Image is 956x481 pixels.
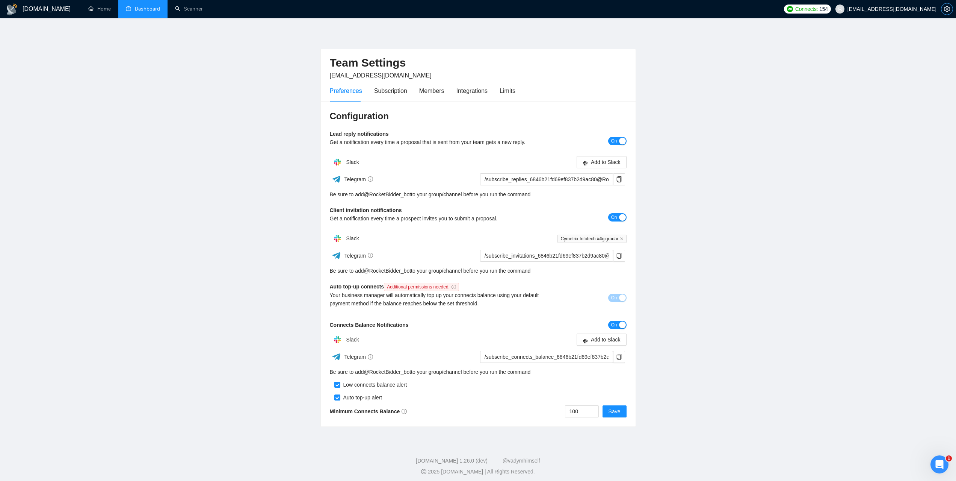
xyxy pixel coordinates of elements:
[577,156,627,168] button: slackAdd to Slack
[330,138,553,146] div: Get a notification every time a proposal that is sent from your team gets a new reply.
[819,5,828,13] span: 154
[346,337,359,343] span: Slack
[88,6,111,12] a: homeHome
[611,213,617,222] span: On
[613,173,625,185] button: copy
[368,253,373,258] span: info-circle
[611,321,617,329] span: On
[384,283,459,291] span: Additional permissions needed.
[503,458,540,464] a: @vadymhimself
[330,190,627,199] div: Be sure to add to your group/channel before you run the command
[175,6,203,12] a: searchScanner
[613,354,625,360] span: copy
[416,458,488,464] a: [DOMAIN_NAME] 1.26.0 (dev)
[330,131,389,137] b: Lead reply notifications
[330,267,627,275] div: Be sure to add to your group/channel before you run the command
[787,6,793,12] img: upwork-logo.png
[557,235,626,243] span: Cymetrix Infotech ##gigradar
[368,354,373,360] span: info-circle
[6,468,950,476] div: 2025 [DOMAIN_NAME] | All Rights Reserved.
[330,231,345,246] img: hpQkSZIkSZIkSZIkSZIkSZIkSZIkSZIkSZIkSZIkSZIkSZIkSZIkSZIkSZIkSZIkSZIkSZIkSZIkSZIkSZIkSZIkSZIkSZIkS...
[330,207,402,213] b: Client invitation notifications
[332,174,341,184] img: ww3wtPAAAAAElFTkSuQmCC
[330,284,462,290] b: Auto top-up connects
[332,352,341,361] img: ww3wtPAAAAAElFTkSuQmCC
[364,368,411,376] a: @RocketBidder_bot
[591,335,621,344] span: Add to Slack
[330,368,627,376] div: Be sure to add to your group/channel before you run the command
[330,214,553,223] div: Get a notification every time a prospect invites you to submit a proposal.
[611,137,617,145] span: On
[421,469,426,474] span: copyright
[340,393,382,402] div: Auto top-up alert
[609,407,621,416] span: Save
[611,294,617,302] span: On
[346,159,359,165] span: Slack
[368,176,373,182] span: info-circle
[330,86,362,96] div: Preferences
[583,160,588,166] span: slack
[330,408,407,414] b: Minimum Connects Balance
[577,334,627,346] button: slackAdd to Slack
[613,176,625,182] span: copy
[837,6,843,12] span: user
[340,381,407,389] div: Low connects balance alert
[332,251,341,260] img: ww3wtPAAAAAElFTkSuQmCC
[402,409,407,414] span: info-circle
[344,176,373,182] span: Telegram
[452,285,456,289] span: info-circle
[795,5,818,13] span: Connects:
[613,250,625,262] button: copy
[330,55,627,71] h2: Team Settings
[330,155,345,170] img: hpQkSZIkSZIkSZIkSZIkSZIkSZIkSZIkSZIkSZIkSZIkSZIkSZIkSZIkSZIkSZIkSZIkSZIkSZIkSZIkSZIkSZIkSZIkSZIkS...
[941,6,953,12] span: setting
[346,235,359,241] span: Slack
[419,86,444,96] div: Members
[583,338,588,343] span: slack
[930,455,948,473] iframe: Intercom live chat
[330,332,345,347] img: hpQkSZIkSZIkSZIkSZIkSZIkSZIkSZIkSZIkSZIkSZIkSZIkSZIkSZIkSZIkSZIkSZIkSZIkSZIkSZIkSZIkSZIkSZIkSZIkS...
[946,455,952,461] span: 1
[6,3,18,15] img: logo
[330,291,553,308] div: Your business manager will automatically top up your connects balance using your default payment ...
[374,86,407,96] div: Subscription
[591,158,621,166] span: Add to Slack
[126,6,160,12] a: dashboardDashboard
[603,405,627,417] button: Save
[620,237,624,241] span: close
[330,322,409,328] b: Connects Balance Notifications
[344,354,373,360] span: Telegram
[330,72,432,79] span: [EMAIL_ADDRESS][DOMAIN_NAME]
[613,351,625,363] button: copy
[364,267,411,275] a: @RocketBidder_bot
[344,253,373,259] span: Telegram
[330,110,627,122] h3: Configuration
[941,6,953,12] a: setting
[941,3,953,15] button: setting
[613,253,625,259] span: copy
[456,86,488,96] div: Integrations
[364,190,411,199] a: @RocketBidder_bot
[500,86,515,96] div: Limits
